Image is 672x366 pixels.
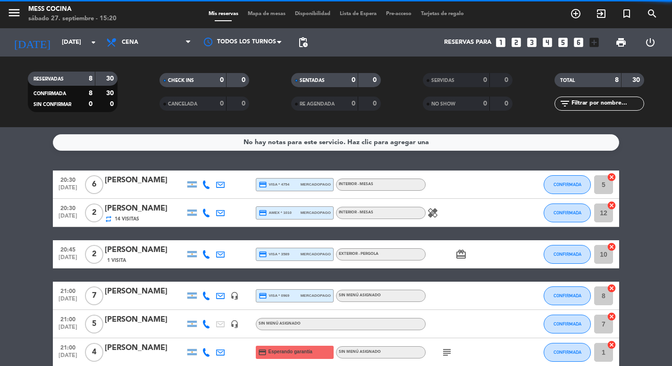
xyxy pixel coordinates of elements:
[204,11,243,16] span: Mis reservas
[381,11,416,16] span: Pre-acceso
[431,102,455,106] span: NO SHOW
[636,28,665,57] div: LOG OUT
[504,77,510,83] strong: 0
[526,36,538,49] i: looks_3
[168,102,197,106] span: CANCELADA
[554,210,581,215] span: CONFIRMADA
[56,213,80,224] span: [DATE]
[56,352,80,363] span: [DATE]
[339,293,381,297] span: Sin menú asignado
[596,8,607,19] i: exit_to_app
[339,350,381,354] span: Sin menú asignado
[34,102,71,107] span: SIN CONFIRMAR
[89,101,92,107] strong: 0
[544,315,591,333] button: CONFIRMADA
[28,14,117,24] div: sábado 27. septiembre - 15:20
[301,181,331,187] span: mercadopago
[290,11,335,16] span: Disponibilidad
[85,286,103,305] span: 7
[269,348,312,356] span: Esperando garantía
[554,252,581,257] span: CONFIRMADA
[301,293,331,299] span: mercadopago
[615,37,627,48] span: print
[559,98,571,109] i: filter_list
[621,8,632,19] i: turned_in_not
[85,175,103,194] span: 6
[105,215,112,223] i: repeat
[632,77,642,83] strong: 30
[259,209,292,217] span: amex * 1010
[607,242,616,252] i: cancel
[259,292,267,300] i: credit_card
[110,101,116,107] strong: 0
[115,215,139,223] span: 14 Visitas
[56,244,80,254] span: 20:45
[554,350,581,355] span: CONFIRMADA
[339,182,373,186] span: INTERIOR - MESAS
[243,11,290,16] span: Mapa de mesas
[34,91,66,96] span: CONFIRMADA
[510,36,522,49] i: looks_two
[230,292,239,300] i: headset_mic
[242,100,247,107] strong: 0
[220,77,224,83] strong: 0
[647,8,658,19] i: search
[544,343,591,362] button: CONFIRMADA
[544,203,591,222] button: CONFIRMADA
[7,32,57,53] i: [DATE]
[56,174,80,185] span: 20:30
[85,203,103,222] span: 2
[607,172,616,182] i: cancel
[639,6,665,22] span: BUSCAR
[301,210,331,216] span: mercadopago
[301,251,331,257] span: mercadopago
[56,313,80,324] span: 21:00
[588,36,600,49] i: add_box
[107,257,126,264] span: 1 Visita
[645,37,656,48] i: power_settings_new
[56,296,80,307] span: [DATE]
[560,78,575,83] span: TOTAL
[105,203,185,215] div: [PERSON_NAME]
[352,77,355,83] strong: 0
[483,77,487,83] strong: 0
[455,249,467,260] i: card_giftcard
[106,75,116,82] strong: 30
[614,6,639,22] span: Reserva especial
[85,315,103,333] span: 5
[259,250,267,259] i: credit_card
[244,137,429,148] div: No hay notas para este servicio. Haz clic para agregar una
[483,100,487,107] strong: 0
[259,180,289,189] span: visa * 4754
[230,320,239,328] i: headset_mic
[7,6,21,20] i: menu
[88,37,99,48] i: arrow_drop_down
[89,75,92,82] strong: 8
[607,201,616,210] i: cancel
[544,175,591,194] button: CONFIRMADA
[615,77,619,83] strong: 8
[416,11,469,16] span: Tarjetas de regalo
[339,211,373,214] span: INTERIOR - MESAS
[56,202,80,213] span: 20:30
[335,11,381,16] span: Lista de Espera
[544,286,591,305] button: CONFIRMADA
[557,36,569,49] i: looks_5
[571,98,644,109] input: Filtrar por nombre...
[495,36,507,49] i: looks_one
[56,285,80,296] span: 21:00
[444,39,491,46] span: Reservas para
[554,321,581,326] span: CONFIRMADA
[300,102,335,106] span: RE AGENDADA
[56,342,80,352] span: 21:00
[85,245,103,264] span: 2
[56,254,80,265] span: [DATE]
[339,252,378,256] span: EXTERIOR - PERGOLA
[563,6,588,22] span: RESERVAR MESA
[105,342,185,354] div: [PERSON_NAME]
[352,100,355,107] strong: 0
[106,90,116,97] strong: 30
[220,100,224,107] strong: 0
[28,5,117,14] div: Mess Cocina
[570,8,581,19] i: add_circle_outline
